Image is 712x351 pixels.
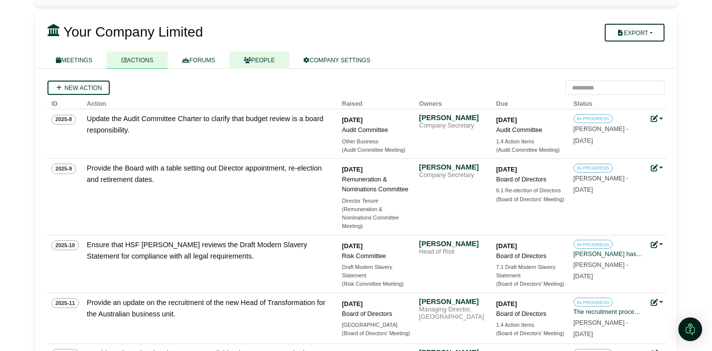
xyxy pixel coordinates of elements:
small: [PERSON_NAME] - [574,126,628,144]
div: The recruitment process is well progressed with a shortlist of candidates to be interviewed in ea... [574,307,643,317]
th: ID [47,95,83,109]
a: IN PROGRESS [PERSON_NAME] has been instructed and is currently reviewing the Modern Slavery State... [574,239,643,280]
span: IN PROGRESS [574,240,613,249]
small: [PERSON_NAME] - [574,319,628,338]
div: Board of Directors [496,251,566,261]
div: (Risk Committee Meeting) [342,280,411,288]
div: [PERSON_NAME] [419,113,489,122]
th: Owners [415,95,492,109]
div: 1.4 Action Items [496,137,566,146]
div: Provide the Board with a table setting out Director appointment, re-election and retirement dates. [87,163,334,185]
a: [PERSON_NAME] Managing Director, [GEOGRAPHIC_DATA] [419,297,489,321]
span: 2025-9 [51,164,76,174]
div: 1.4 Action Items [496,321,566,329]
span: IN PROGRESS [574,164,613,173]
div: (Board of Directors' Meeting) [496,280,566,288]
a: MEETINGS [42,51,107,69]
div: [PERSON_NAME] [419,297,489,306]
span: 2025-11 [51,298,79,308]
div: Head of Risk [419,248,489,256]
div: [GEOGRAPHIC_DATA] [342,321,411,329]
div: Ensure that HSF [PERSON_NAME] reviews the Draft Modern Slavery Statement for compliance with all ... [87,239,334,262]
div: Audit Committee [496,125,566,135]
div: Managing Director, [GEOGRAPHIC_DATA] [419,306,489,321]
div: Remuneration & Nominations Committee [342,175,411,194]
a: New action [47,81,110,95]
a: [PERSON_NAME] Company Secretary [419,113,489,130]
span: 2025-10 [51,240,79,250]
a: PEOPLE [229,51,289,69]
a: 6.1 Re-election of Directors (Board of Directors' Meeting) [496,186,566,204]
div: Board of Directors [342,309,411,319]
div: 6.1 Re-election of Directors [496,186,566,195]
th: Action [83,95,338,109]
div: Company Secretary [419,172,489,179]
span: [DATE] [574,331,593,338]
small: [PERSON_NAME] - [574,262,628,280]
div: Open Intercom Messenger [678,317,702,341]
div: [DATE] [496,115,566,125]
a: Draft Modern Slavery Statement (Risk Committee Meeting) [342,263,411,289]
div: (Audit Committee Meeting) [496,146,566,154]
div: 7.1 Draft Modern Slavery Statement [496,263,566,280]
div: Draft Modern Slavery Statement [342,263,411,280]
button: Export [605,24,665,42]
div: [PERSON_NAME] [419,163,489,172]
span: [DATE] [574,186,593,193]
div: [DATE] [342,115,411,125]
div: Board of Directors [496,309,566,319]
div: (Board of Directors' Meeting) [496,329,566,338]
a: 7.1 Draft Modern Slavery Statement (Board of Directors' Meeting) [496,263,566,289]
a: [PERSON_NAME] Company Secretary [419,163,489,179]
a: [GEOGRAPHIC_DATA] (Board of Directors' Meeting) [342,321,411,338]
div: Other Business [342,137,411,146]
a: [PERSON_NAME] Head of Risk [419,239,489,256]
span: Your Company Limited [63,24,203,40]
div: Audit Committee [342,125,411,135]
span: IN PROGRESS [574,114,613,123]
a: ACTIONS [107,51,168,69]
span: [DATE] [574,273,593,280]
div: [PERSON_NAME] has been instructed and is currently reviewing the Modern Slavery Statement. [574,249,643,259]
div: [DATE] [496,299,566,309]
a: COMPANY SETTINGS [289,51,385,69]
a: IN PROGRESS The recruitment process is well progressed with a shortlist of candidates to be inter... [574,297,643,338]
div: Director Tenure [342,197,411,205]
div: [DATE] [496,165,566,175]
a: Director Tenure (Remuneration & Nominations Committee Meeting) [342,197,411,231]
th: Raised [338,95,415,109]
div: [DATE] [342,165,411,175]
span: IN PROGRESS [574,298,613,307]
div: Risk Committee [342,251,411,261]
a: 1.4 Action Items (Board of Directors' Meeting) [496,321,566,338]
div: [DATE] [342,241,411,251]
div: (Board of Directors' Meeting) [496,195,566,204]
div: [DATE] [496,241,566,251]
div: [DATE] [342,299,411,309]
div: (Board of Directors' Meeting) [342,329,411,338]
a: IN PROGRESS [PERSON_NAME] -[DATE] [574,113,643,144]
a: Other Business (Audit Committee Meeting) [342,137,411,155]
div: Board of Directors [496,175,566,184]
a: IN PROGRESS [PERSON_NAME] -[DATE] [574,163,643,193]
small: [PERSON_NAME] - [574,175,628,193]
div: (Audit Committee Meeting) [342,146,411,154]
a: 1.4 Action Items (Audit Committee Meeting) [496,137,566,155]
th: Status [570,95,647,109]
div: (Remuneration & Nominations Committee Meeting) [342,205,411,231]
span: [DATE] [574,137,593,144]
th: Due [492,95,570,109]
div: Update the Audit Committee Charter to clarify that budget review is a board responsibility. [87,113,334,136]
span: 2025-8 [51,115,76,125]
div: [PERSON_NAME] [419,239,489,248]
a: FORUMS [168,51,229,69]
div: Company Secretary [419,122,489,130]
div: Provide an update on the recruitment of the new Head of Transformation for the Australian busines... [87,297,334,320]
